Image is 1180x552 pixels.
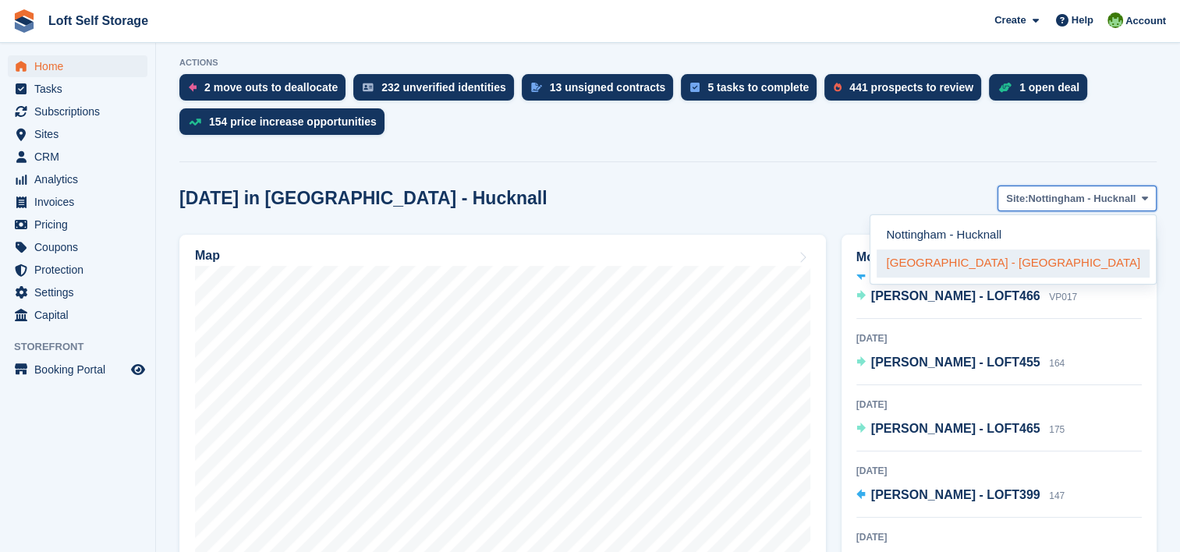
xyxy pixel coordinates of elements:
span: CRM [34,146,128,168]
span: Analytics [34,168,128,190]
span: [PERSON_NAME] - LOFT465 [871,422,1040,435]
img: James Johnson [1107,12,1123,28]
div: 13 unsigned contracts [550,81,666,94]
a: [PERSON_NAME] - LOFT465 175 [856,419,1065,440]
img: verify_identity-adf6edd0f0f0b5bbfe63781bf79b02c33cf7c696d77639b501bdc392416b5a36.svg [363,83,374,92]
span: Create [994,12,1026,28]
div: [DATE] [856,530,1142,544]
a: 1 open deal [989,74,1095,108]
p: ACTIONS [179,58,1157,68]
div: 5 tasks to complete [707,81,809,94]
span: Home [34,55,128,77]
img: prospect-51fa495bee0391a8d652442698ab0144808aea92771e9ea1ae160a38d050c398.svg [834,83,842,92]
span: 147 [1049,490,1065,501]
span: 164 [1049,358,1065,369]
div: [DATE] [856,398,1142,412]
a: 2 move outs to deallocate [179,74,353,108]
img: move_outs_to_deallocate_icon-f764333ba52eb49d3ac5e1228854f67142a1ed5810a6f6cc68b1a99e826820c5.svg [189,83,197,92]
img: price_increase_opportunities-93ffe204e8149a01c8c9dc8f82e8f89637d9d84a8eef4429ea346261dce0b2c0.svg [189,119,201,126]
div: 232 unverified identities [381,81,506,94]
span: [PERSON_NAME] - LOFT466 [871,289,1040,303]
div: 441 prospects to review [849,81,973,94]
a: menu [8,191,147,213]
a: [PERSON_NAME] - LOFT455 164 [856,353,1065,373]
span: [PERSON_NAME] - LOFT399 [871,488,1040,501]
h2: [DATE] in [GEOGRAPHIC_DATA] - Hucknall [179,188,547,209]
span: 175 [1049,424,1065,435]
span: Sites [34,123,128,145]
a: Preview store [129,360,147,379]
a: menu [8,146,147,168]
a: [GEOGRAPHIC_DATA] - [GEOGRAPHIC_DATA] [877,249,1150,278]
span: Subscriptions [34,101,128,122]
span: Coupons [34,236,128,258]
a: menu [8,281,147,303]
button: Site: Nottingham - Hucknall [998,186,1157,211]
a: Loft Self Storage [42,8,154,34]
a: 232 unverified identities [353,74,522,108]
div: 154 price increase opportunities [209,115,377,128]
a: menu [8,259,147,281]
a: menu [8,304,147,326]
div: [DATE] [856,331,1142,345]
a: menu [8,78,147,100]
div: 2 move outs to deallocate [204,81,338,94]
span: Storefront [14,339,155,355]
a: menu [8,359,147,380]
a: menu [8,236,147,258]
span: [PERSON_NAME] - LOFT455 [871,356,1040,369]
a: 5 tasks to complete [681,74,824,108]
a: 441 prospects to review [824,74,989,108]
span: Protection [34,259,128,281]
img: deal-1b604bf984904fb50ccaf53a9ad4b4a5d6e5aea283cecdc64d6e3604feb123c2.svg [998,82,1012,93]
img: task-75834270c22a3079a89374b754ae025e5fb1db73e45f91037f5363f120a921f8.svg [690,83,700,92]
h2: Map [195,249,220,263]
span: Capital [34,304,128,326]
span: Account [1125,13,1166,29]
span: Site: [1006,191,1028,207]
a: Nottingham - Hucknall [877,221,1150,249]
span: VP017 [1049,292,1077,303]
span: Tasks [34,78,128,100]
span: Pricing [34,214,128,235]
span: Settings [34,281,128,303]
span: Nottingham - Hucknall [1028,191,1136,207]
a: [PERSON_NAME] - LOFT421 053 [856,267,1065,287]
a: menu [8,123,147,145]
a: [PERSON_NAME] - LOFT466 VP017 [856,287,1077,307]
div: [DATE] [856,464,1142,478]
h2: Move ins / outs [856,248,1142,267]
a: menu [8,214,147,235]
a: menu [8,55,147,77]
a: [PERSON_NAME] - LOFT399 147 [856,486,1065,506]
a: menu [8,101,147,122]
a: 13 unsigned contracts [522,74,682,108]
a: menu [8,168,147,190]
span: Invoices [34,191,128,213]
span: Help [1072,12,1093,28]
img: contract_signature_icon-13c848040528278c33f63329250d36e43548de30e8caae1d1a13099fd9432cc5.svg [531,83,542,92]
img: stora-icon-8386f47178a22dfd0bd8f6a31ec36ba5ce8667c1dd55bd0f319d3a0aa187defe.svg [12,9,36,33]
span: Booking Portal [34,359,128,380]
a: 154 price increase opportunities [179,108,392,143]
div: 1 open deal [1019,81,1079,94]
